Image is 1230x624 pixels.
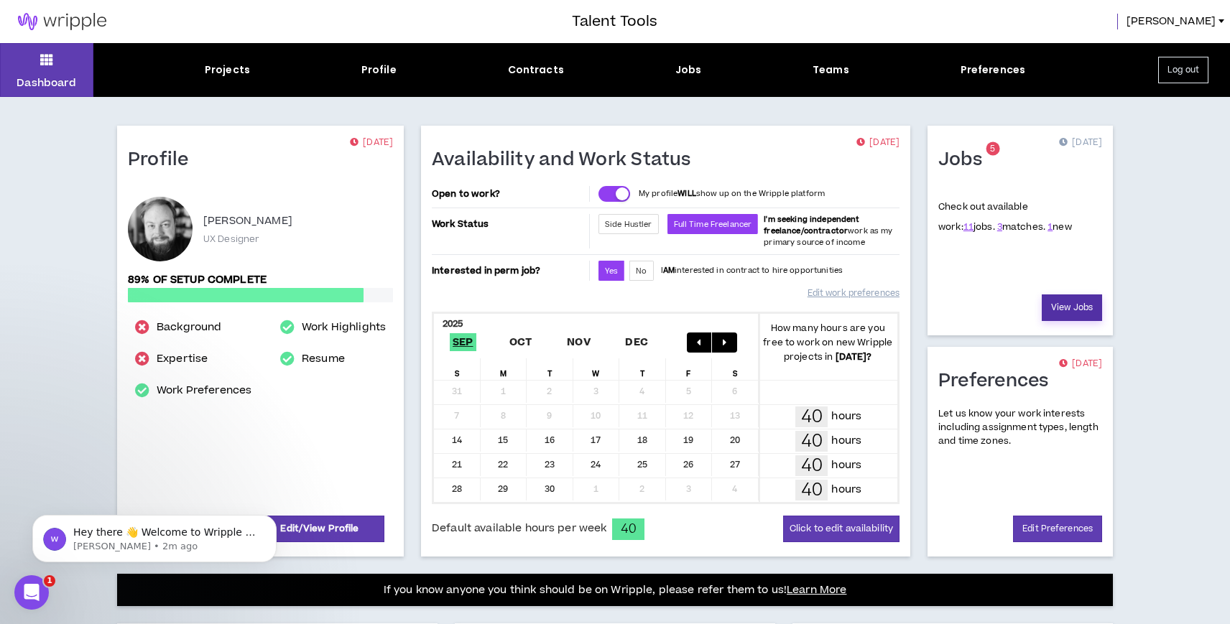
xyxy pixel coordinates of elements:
[963,220,995,233] span: jobs.
[1158,57,1208,83] button: Log out
[128,197,193,261] div: Jason D.
[17,75,76,90] p: Dashboard
[432,521,606,536] span: Default available hours per week
[11,485,298,585] iframe: Intercom notifications message
[938,407,1102,449] p: Let us know your work interests including assignment types, length and time zones.
[639,188,825,200] p: My profile show up on the Wripple platform
[856,136,900,150] p: [DATE]
[203,213,292,230] p: [PERSON_NAME]
[508,62,564,78] div: Contracts
[361,62,397,78] div: Profile
[663,265,675,276] strong: AM
[661,265,843,276] p: I interested in contract to hire opportunities
[764,214,892,248] span: work as my primary source of income
[481,358,527,380] div: M
[831,433,861,449] p: hours
[432,149,702,172] h1: Availability and Work Status
[666,358,713,380] div: F
[573,358,620,380] div: W
[14,575,49,610] iframe: Intercom live chat
[605,266,618,276] span: Yes
[938,200,1072,233] p: Check out available work:
[1042,294,1102,321] a: View Jobs
[678,188,696,199] strong: WILL
[432,188,586,200] p: Open to work?
[384,582,847,599] p: If you know anyone you think should be on Wripple, please refer them to us!
[572,11,657,32] h3: Talent Tools
[986,142,999,156] sup: 5
[564,333,593,351] span: Nov
[1059,136,1102,150] p: [DATE]
[44,575,55,587] span: 1
[783,516,900,542] button: Click to edit availability
[203,233,259,246] p: UX Designer
[836,350,872,363] b: [DATE] ?
[764,214,859,236] b: I'm seeking independent freelance/contractor
[963,220,974,233] a: 11
[128,149,200,172] h1: Profile
[507,333,535,351] span: Oct
[831,482,861,498] p: hours
[432,261,586,281] p: Interested in perm job?
[128,272,393,288] p: 89% of setup complete
[527,358,573,380] div: T
[434,358,481,380] div: S
[1048,220,1072,233] span: new
[636,266,647,276] span: No
[808,281,900,306] a: Edit work preferences
[1013,516,1102,542] a: Edit Preferences
[1048,220,1053,233] a: 1
[990,143,995,155] span: 5
[787,582,846,597] a: Learn More
[813,62,849,78] div: Teams
[938,149,993,172] h1: Jobs
[205,62,250,78] div: Projects
[605,219,652,230] span: Side Hustler
[675,62,702,78] div: Jobs
[759,321,898,364] p: How many hours are you free to work on new Wripple projects in
[432,214,586,234] p: Work Status
[712,358,759,380] div: S
[1059,357,1102,371] p: [DATE]
[450,333,476,351] span: Sep
[997,220,1045,233] span: matches.
[302,350,345,368] a: Resume
[157,382,251,399] a: Work Preferences
[997,220,1002,233] a: 3
[350,136,393,150] p: [DATE]
[619,358,666,380] div: T
[938,370,1060,393] h1: Preferences
[255,516,384,542] a: Edit/View Profile
[157,319,221,336] a: Background
[622,333,651,351] span: Dec
[831,409,861,424] p: hours
[443,317,463,330] b: 2025
[831,457,861,473] p: hours
[1127,14,1216,29] span: [PERSON_NAME]
[302,319,386,336] a: Work Highlights
[961,62,1026,78] div: Preferences
[157,350,208,368] a: Expertise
